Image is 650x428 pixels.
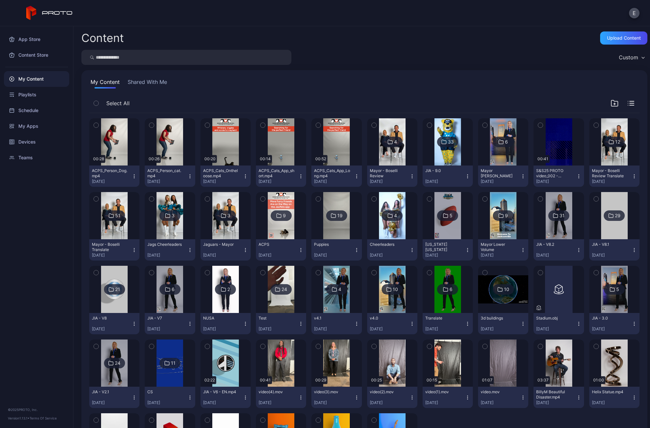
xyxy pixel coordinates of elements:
[423,387,473,408] button: video(1).mov[DATE]
[4,103,69,118] a: Schedule
[311,239,362,261] button: Puppies[DATE]
[145,165,195,187] button: ACPS_Person_cat.mp4[DATE]
[4,87,69,103] a: Playlists
[536,326,576,332] div: [DATE]
[89,165,139,187] button: ACPS_Person_Dog.mp4[DATE]
[89,78,121,88] button: My Content
[314,242,350,247] div: Puppies
[615,213,620,219] div: 29
[370,389,406,395] div: video(2).mov
[394,139,397,145] div: 4
[425,168,461,173] div: JIA - 9.0
[481,242,517,252] div: Mayor Lower Volume
[425,400,465,405] div: [DATE]
[423,239,473,261] button: [US_STATE] [US_STATE][DATE]
[505,213,508,219] div: 9
[592,389,628,395] div: Helix Statue.mp4
[92,316,128,321] div: JIA - V8
[8,416,30,420] span: Version 1.13.1 •
[370,326,409,332] div: [DATE]
[203,326,243,332] div: [DATE]
[559,213,565,219] div: 31
[92,326,132,332] div: [DATE]
[4,118,69,134] a: My Apps
[450,213,452,219] div: 5
[4,31,69,47] a: App Store
[4,134,69,150] div: Devices
[227,286,230,292] div: 2
[423,165,473,187] button: JIA - 9.0[DATE]
[92,400,132,405] div: [DATE]
[256,165,306,187] button: ACPS_Cats_App_short.mp4[DATE]
[448,139,454,145] div: 33
[147,326,187,332] div: [DATE]
[370,242,406,247] div: Cheerleaders
[536,168,572,179] div: S&S25 PROTO video_002 - 4K.mp4
[256,313,306,334] button: Test[DATE]
[92,389,128,395] div: JIA - V2.1
[536,316,572,321] div: Stadium.obj
[200,239,251,261] button: Jaguars - Mayor[DATE]
[589,239,640,261] button: JIA - V8.1[DATE]
[30,416,57,420] a: Terms Of Service
[227,213,230,219] div: 3
[126,78,168,88] button: Shared With Me
[92,253,132,258] div: [DATE]
[478,165,528,187] button: Mayor [PERSON_NAME][DATE]
[425,242,461,252] div: Florida Georgia
[282,286,287,292] div: 24
[592,253,632,258] div: [DATE]
[592,179,632,184] div: [DATE]
[311,387,362,408] button: video(3).mov[DATE]
[4,71,69,87] a: My Content
[478,313,528,334] button: 3d buildings[DATE]
[425,389,461,395] div: video(1).mov
[147,253,187,258] div: [DATE]
[256,239,306,261] button: ACPS[DATE]
[92,242,128,252] div: Mayor - Boselli Translate
[4,47,69,63] a: Content Store
[619,54,638,61] div: Custom
[200,387,251,408] button: JIA - V6 - EN.mp4[DATE]
[423,313,473,334] button: Translate[DATE]
[481,168,517,179] div: Mayor Drone
[592,316,628,321] div: JIA - 3.0
[145,239,195,261] button: Jags Cheerleaders[DATE]
[147,316,183,321] div: JIA - V7
[370,168,406,179] div: Mayor - Boselli Review
[370,179,409,184] div: [DATE]
[337,213,343,219] div: 19
[615,139,620,145] div: 12
[259,253,298,258] div: [DATE]
[171,360,176,366] div: 11
[504,286,509,292] div: 10
[203,389,239,395] div: JIA - V6 - EN.mp4
[607,35,641,41] div: Upload Content
[106,99,130,107] span: Select All
[311,313,362,334] button: v4.1[DATE]
[4,150,69,165] a: Teams
[314,253,354,258] div: [DATE]
[172,213,175,219] div: 3
[147,168,183,179] div: ACPS_Person_cat.mp4
[203,179,243,184] div: [DATE]
[259,242,295,247] div: ACPS
[534,313,584,334] button: Stadium.obj[DATE]
[478,387,528,408] button: video.mov[DATE]
[259,326,298,332] div: [DATE]
[536,242,572,247] div: JIA - V8.2
[616,50,647,65] button: Custom
[629,8,640,18] button: E
[534,239,584,261] button: JIA - V8.2[DATE]
[8,407,65,412] div: © 2025 PROTO, Inc.
[256,387,306,408] button: video(4).mov[DATE]
[481,179,520,184] div: [DATE]
[370,253,409,258] div: [DATE]
[115,213,120,219] div: 51
[536,179,576,184] div: [DATE]
[314,316,350,321] div: v4.1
